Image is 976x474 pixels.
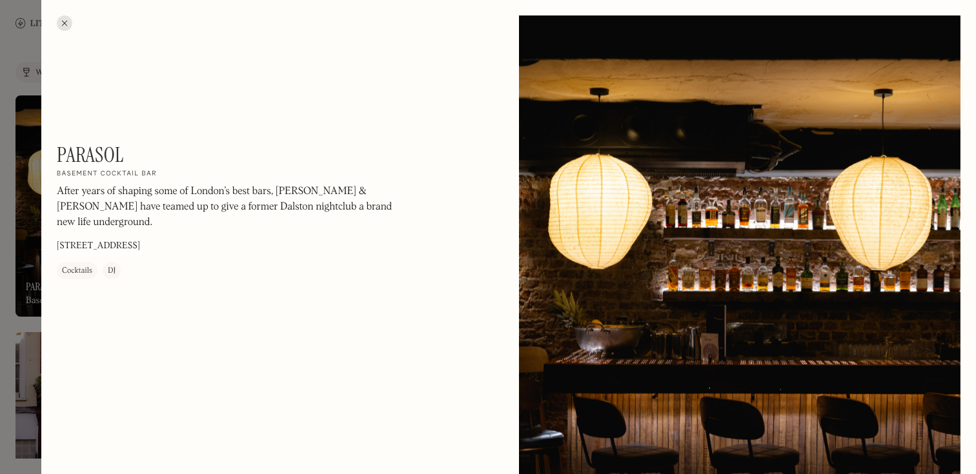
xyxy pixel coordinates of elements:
[57,239,140,253] p: [STREET_ADDRESS]
[57,143,124,167] h1: Parasol
[62,264,92,277] div: Cocktails
[57,184,405,230] p: After years of shaping some of London’s best bars, [PERSON_NAME] & [PERSON_NAME] have teamed up t...
[57,170,157,179] h2: Basement cocktail bar
[108,264,116,277] div: DJ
